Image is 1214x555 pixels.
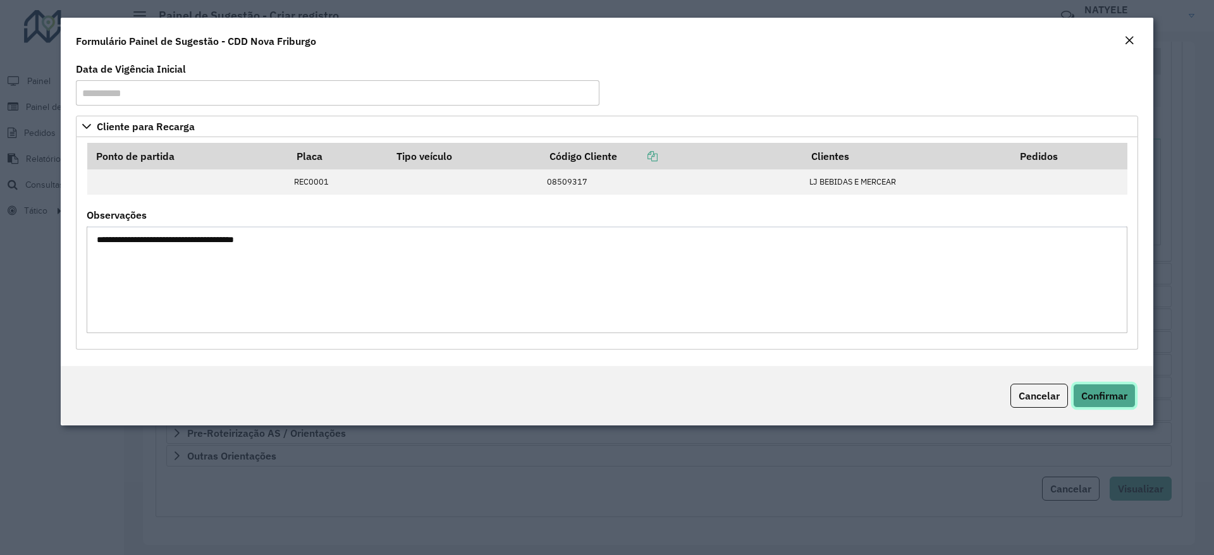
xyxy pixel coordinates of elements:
[76,61,186,76] label: Data de Vigência Inicial
[97,121,195,131] span: Cliente para Recarga
[87,207,147,223] label: Observações
[1010,384,1068,408] button: Cancelar
[803,169,1012,195] td: LJ BEBIDAS E MERCEAR
[288,143,388,169] th: Placa
[76,34,316,49] h4: Formulário Painel de Sugestão - CDD Nova Friburgo
[617,150,658,162] a: Copiar
[1124,35,1134,46] em: Fechar
[1073,384,1136,408] button: Confirmar
[1019,389,1060,402] span: Cancelar
[541,169,803,195] td: 08509317
[803,143,1012,169] th: Clientes
[1120,33,1138,49] button: Close
[541,143,803,169] th: Código Cliente
[1081,389,1127,402] span: Confirmar
[87,143,288,169] th: Ponto de partida
[288,169,388,195] td: REC0001
[76,116,1138,137] a: Cliente para Recarga
[388,143,541,169] th: Tipo veículo
[1012,143,1127,169] th: Pedidos
[76,137,1138,350] div: Cliente para Recarga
